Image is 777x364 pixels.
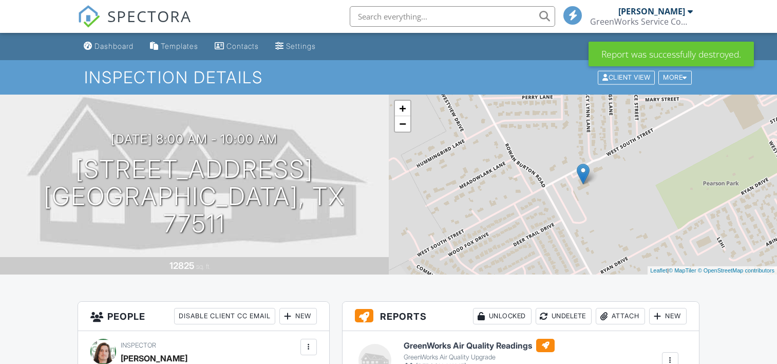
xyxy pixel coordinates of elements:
[211,37,263,56] a: Contacts
[395,101,410,116] a: Zoom in
[107,5,192,27] span: SPECTORA
[161,42,198,50] div: Templates
[121,341,156,349] span: Inspector
[94,42,134,50] div: Dashboard
[78,14,192,35] a: SPECTORA
[350,6,555,27] input: Search everything...
[80,37,138,56] a: Dashboard
[473,308,532,324] div: Unlocked
[16,156,372,237] h1: [STREET_ADDRESS] [GEOGRAPHIC_DATA], TX 77511
[650,267,667,274] a: Leaflet
[286,42,316,50] div: Settings
[596,308,645,324] div: Attach
[598,70,655,84] div: Client View
[395,116,410,132] a: Zoom out
[111,132,277,146] h3: [DATE] 8:00 am - 10:00 am
[404,339,555,352] h6: GreenWorks Air Quality Readings
[343,302,699,331] h3: Reports
[658,70,692,84] div: More
[196,263,211,270] span: sq. ft.
[589,42,754,66] div: Report was successfully destroyed.
[271,37,320,56] a: Settings
[84,68,693,86] h1: Inspection Details
[536,308,592,324] div: Undelete
[648,266,777,275] div: |
[279,308,317,324] div: New
[169,260,195,271] div: 12825
[226,42,259,50] div: Contacts
[698,267,774,274] a: © OpenStreetMap contributors
[404,353,555,361] div: GreenWorks Air Quality Upgrade
[669,267,696,274] a: © MapTiler
[649,308,687,324] div: New
[78,5,100,28] img: The Best Home Inspection Software - Spectora
[78,302,329,331] h3: People
[590,16,693,27] div: GreenWorks Service Company
[597,73,657,81] a: Client View
[618,6,685,16] div: [PERSON_NAME]
[146,37,202,56] a: Templates
[174,308,275,324] div: Disable Client CC Email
